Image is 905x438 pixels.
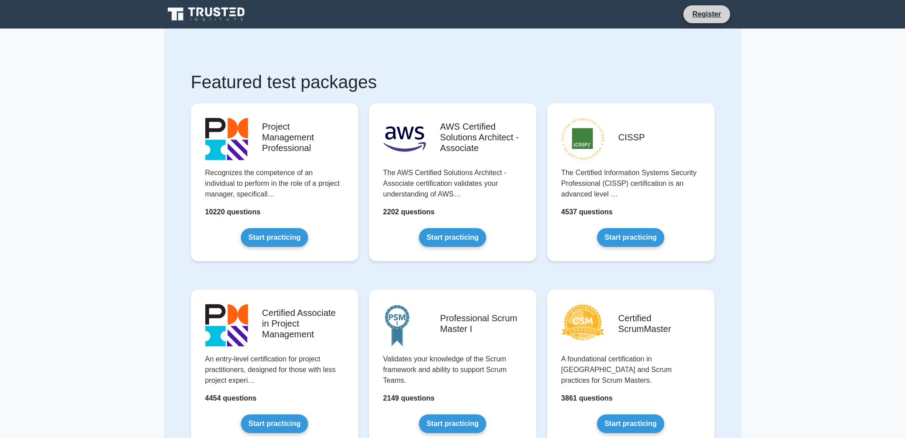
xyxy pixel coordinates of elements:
a: Start practicing [241,414,308,433]
h1: Featured test packages [191,71,714,93]
a: Start practicing [241,228,308,247]
a: Start practicing [419,228,486,247]
a: Start practicing [597,414,664,433]
a: Start practicing [419,414,486,433]
a: Register [687,8,726,20]
a: Start practicing [597,228,664,247]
